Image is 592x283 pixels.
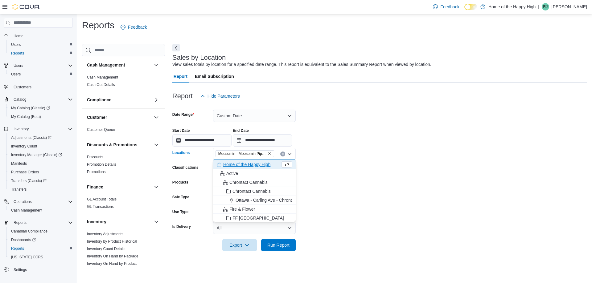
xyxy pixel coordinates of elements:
span: Inventory [14,127,29,131]
div: Customer [82,126,165,136]
a: My Catalog (Classic) [9,104,52,112]
button: Export [222,239,257,251]
button: Inventory [11,125,31,133]
img: Cova [12,4,40,10]
a: Inventory Adjustments [87,232,123,236]
button: [US_STATE] CCRS [6,253,75,261]
span: My Catalog (Beta) [11,114,41,119]
h1: Reports [82,19,114,31]
a: Customer Queue [87,127,115,132]
a: Transfers [9,186,29,193]
button: All [213,222,296,234]
span: Adjustments (Classic) [9,134,73,141]
span: Users [14,63,23,68]
span: Inventory Count Details [87,246,125,251]
a: Transfers (Classic) [6,176,75,185]
button: Chrontact Cannabis [213,178,296,187]
p: Home of the Happy High [488,3,536,10]
a: My Catalog (Classic) [6,104,75,112]
input: Dark Mode [464,4,477,10]
span: Settings [14,267,27,272]
span: Users [9,41,73,48]
button: Close list of options [287,152,292,156]
span: Canadian Compliance [11,229,47,234]
button: Customer [153,114,160,121]
button: Discounts & Promotions [153,141,160,148]
span: Chrontact Cannabis [229,179,268,185]
label: Start Date [172,128,190,133]
a: Inventory Manager (Classic) [9,151,64,159]
h3: Compliance [87,97,111,103]
a: Adjustments (Classic) [6,133,75,142]
button: Active [213,169,296,178]
a: Inventory On Hand by Package [87,254,138,258]
a: [US_STATE] CCRS [9,253,46,261]
span: Canadian Compliance [9,228,73,235]
span: Purchase Orders [11,170,39,175]
button: Clear input [280,152,285,156]
span: Cash Management [9,207,73,214]
span: Inventory [11,125,73,133]
button: Inventory Count [6,142,75,151]
span: Inventory Manager (Classic) [9,151,73,159]
span: Users [11,42,21,47]
button: Reports [1,218,75,227]
span: Reports [11,246,24,251]
a: Inventory Manager (Classic) [6,151,75,159]
span: Home [14,34,23,38]
span: Transfers [9,186,73,193]
span: Catalog [14,97,26,102]
a: Home [11,32,26,40]
span: Manifests [9,160,73,167]
button: Inventory [1,125,75,133]
span: Feedback [440,4,459,10]
span: My Catalog (Classic) [9,104,73,112]
button: Customers [1,82,75,91]
span: Cash Management [11,208,42,213]
a: Cash Out Details [87,83,115,87]
label: Is Delivery [172,224,191,229]
span: Inventory by Product Historical [87,239,137,244]
h3: Cash Management [87,62,125,68]
span: FF [GEOGRAPHIC_DATA] [232,215,284,221]
span: Reports [11,51,24,56]
a: Promotion Details [87,162,116,167]
span: Inventory On Hand by Product [87,261,137,266]
a: Users [9,71,23,78]
button: Reports [6,244,75,253]
button: Inventory [87,219,151,225]
span: Fire & Flower [229,206,255,212]
button: Next [172,44,180,51]
span: Customers [14,85,31,90]
span: Transfers (Classic) [11,178,47,183]
span: Users [11,72,21,77]
button: Settings [1,265,75,274]
a: Reports [9,245,27,252]
a: Customers [11,83,34,91]
span: Users [11,62,73,69]
a: Cash Management [9,207,45,214]
a: GL Account Totals [87,197,117,201]
label: Products [172,180,188,185]
span: Export [226,239,253,251]
button: Discounts & Promotions [87,142,151,148]
span: [US_STATE] CCRS [11,255,43,260]
button: Reports [11,219,29,226]
a: Manifests [9,160,29,167]
button: Users [1,61,75,70]
span: Customers [11,83,73,91]
span: RJ [543,3,548,10]
span: Reports [9,245,73,252]
label: Sale Type [172,195,189,200]
div: Discounts & Promotions [82,153,165,178]
label: Locations [172,150,190,155]
div: Ryan Jones [542,3,549,10]
span: Adjustments (Classic) [11,135,51,140]
span: Moosomin - Moosomin Pipestone - Fire & Flower [218,151,266,157]
span: Inventory On Hand by Package [87,254,138,259]
span: Cash Out Details [87,82,115,87]
h3: Sales by Location [172,54,226,61]
span: Transfers (Classic) [9,177,73,184]
a: Users [9,41,23,48]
